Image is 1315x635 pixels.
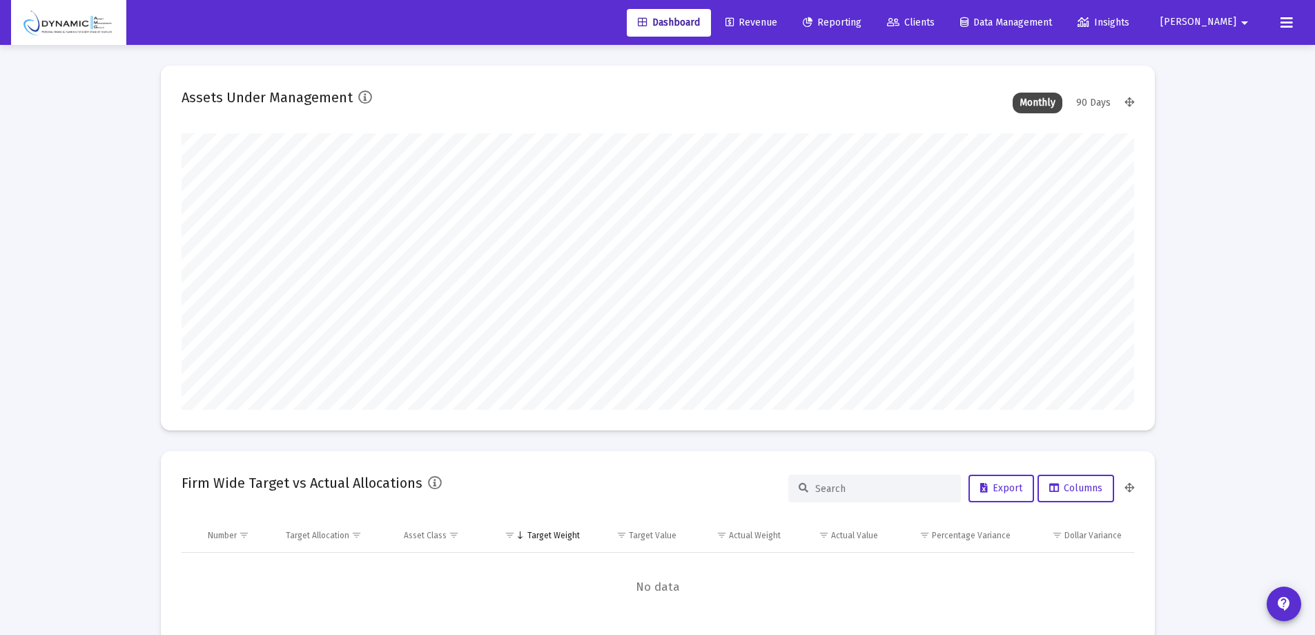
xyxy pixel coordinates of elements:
[629,530,676,541] div: Target Value
[1078,17,1129,28] span: Insights
[486,519,590,552] td: Column Target Weight
[351,530,362,540] span: Show filter options for column 'Target Allocation'
[888,519,1020,552] td: Column Percentage Variance
[1020,519,1133,552] td: Column Dollar Variance
[717,530,727,540] span: Show filter options for column 'Actual Weight'
[208,530,237,541] div: Number
[239,530,249,540] span: Show filter options for column 'Number'
[980,482,1022,494] span: Export
[182,580,1134,595] span: No data
[792,9,873,37] a: Reporting
[714,9,788,37] a: Revenue
[725,17,777,28] span: Revenue
[1144,8,1269,36] button: [PERSON_NAME]
[729,530,781,541] div: Actual Weight
[960,17,1052,28] span: Data Management
[919,530,930,540] span: Show filter options for column 'Percentage Variance'
[1236,9,1253,37] mat-icon: arrow_drop_down
[505,530,515,540] span: Show filter options for column 'Target Weight'
[1049,482,1102,494] span: Columns
[276,519,394,552] td: Column Target Allocation
[182,86,353,108] h2: Assets Under Management
[887,17,935,28] span: Clients
[182,472,422,494] h2: Firm Wide Target vs Actual Allocations
[21,9,116,37] img: Dashboard
[1052,530,1062,540] span: Show filter options for column 'Dollar Variance'
[198,519,277,552] td: Column Number
[876,9,946,37] a: Clients
[968,475,1034,502] button: Export
[1276,596,1292,612] mat-icon: contact_support
[949,9,1063,37] a: Data Management
[1064,530,1122,541] div: Dollar Variance
[1069,93,1118,113] div: 90 Days
[404,530,447,541] div: Asset Class
[932,530,1011,541] div: Percentage Variance
[449,530,459,540] span: Show filter options for column 'Asset Class'
[686,519,790,552] td: Column Actual Weight
[1160,17,1236,28] span: [PERSON_NAME]
[1066,9,1140,37] a: Insights
[819,530,829,540] span: Show filter options for column 'Actual Value'
[394,519,486,552] td: Column Asset Class
[627,9,711,37] a: Dashboard
[182,519,1134,622] div: Data grid
[616,530,627,540] span: Show filter options for column 'Target Value'
[590,519,687,552] td: Column Target Value
[803,17,861,28] span: Reporting
[815,483,951,495] input: Search
[527,530,580,541] div: Target Weight
[638,17,700,28] span: Dashboard
[831,530,878,541] div: Actual Value
[1038,475,1114,502] button: Columns
[286,530,349,541] div: Target Allocation
[790,519,888,552] td: Column Actual Value
[1013,93,1062,113] div: Monthly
